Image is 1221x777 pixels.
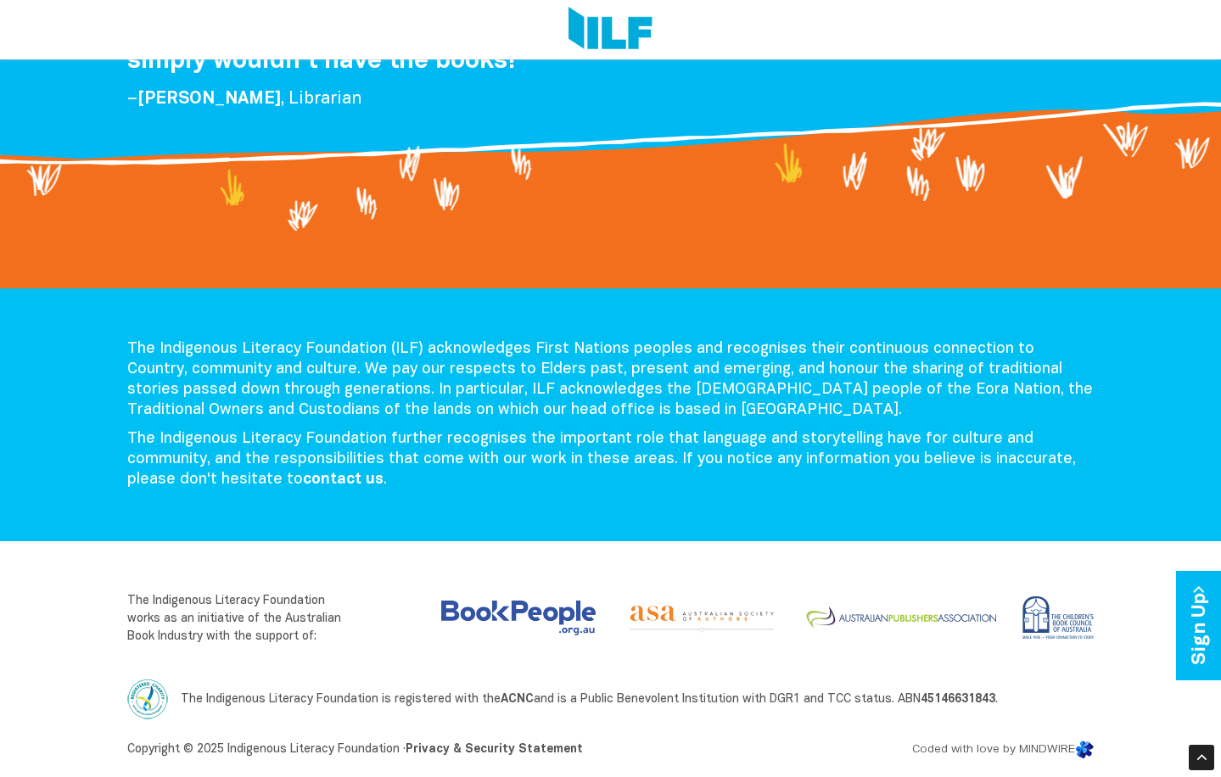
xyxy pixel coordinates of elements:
[1003,592,1095,644] a: Visit the Children’s Book Council of Australia website
[921,694,995,705] a: 45146631843
[785,592,1003,644] a: Visit the Australian Publishers Association website
[441,601,596,635] img: Australian Booksellers Association Inc.
[798,592,1003,644] img: Australian Publishers Association
[127,679,1095,719] p: The Indigenous Literacy Foundation is registered with the and is a Public Benevolent Institution ...
[127,88,764,110] p: – , Librarian
[608,592,785,634] a: Visit the Australian Society of Authors website
[127,592,350,646] p: The Indigenous Literacy Foundation works as an initiative of the Australian Book Industry with th...
[1189,745,1214,770] div: Scroll Back to Top
[501,694,534,705] a: ACNC
[441,601,596,635] a: Visit the Australian Booksellers Association website
[137,92,281,107] span: [PERSON_NAME]
[303,472,384,487] a: contact us
[406,744,583,755] a: Privacy & Security Statement
[621,592,785,634] img: Australian Society of Authors
[127,339,1095,421] p: The Indigenous Literacy Foundation (ILF) acknowledges First Nations peoples and recognises their ...
[568,7,653,53] img: Logo
[1075,740,1095,759] img: Mindwire Logo
[127,740,764,760] p: Copyright © 2025 Indigenous Literacy Foundation ·
[1017,592,1095,644] img: Children’s Book Council of Australia (CBCA)
[127,429,1095,490] p: The Indigenous Literacy Foundation further recognises the important role that language and storyt...
[912,744,1095,755] a: Coded with love by MINDWIRE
